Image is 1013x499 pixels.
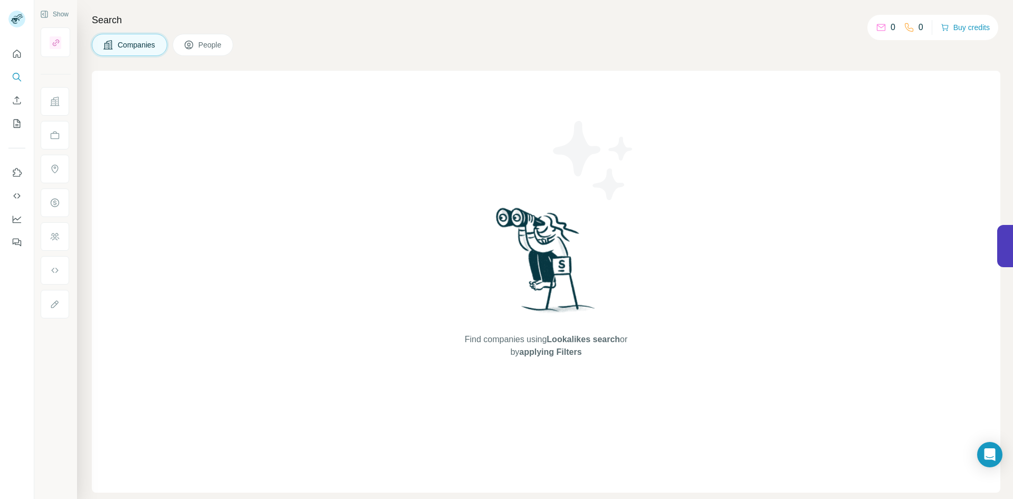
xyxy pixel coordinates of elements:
[8,114,25,133] button: My lists
[891,21,895,34] p: 0
[8,186,25,205] button: Use Surfe API
[118,40,156,50] span: Companies
[8,91,25,110] button: Enrich CSV
[546,113,641,208] img: Surfe Illustration - Stars
[8,68,25,87] button: Search
[941,20,990,35] button: Buy credits
[919,21,923,34] p: 0
[977,442,1002,467] div: Open Intercom Messenger
[198,40,223,50] span: People
[33,6,76,22] button: Show
[462,333,630,359] span: Find companies using or by
[8,44,25,63] button: Quick start
[8,233,25,252] button: Feedback
[519,347,581,356] span: applying Filters
[8,210,25,229] button: Dashboard
[92,13,1000,27] h4: Search
[8,163,25,182] button: Use Surfe on LinkedIn
[547,335,620,344] span: Lookalikes search
[491,205,601,323] img: Surfe Illustration - Woman searching with binoculars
